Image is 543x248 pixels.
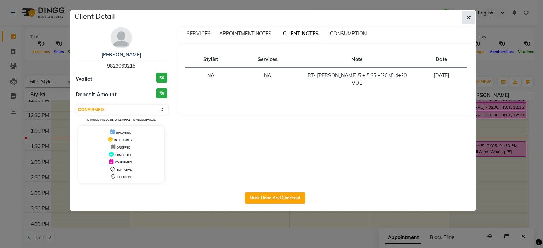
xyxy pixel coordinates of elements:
span: UPCOMING [116,131,131,134]
td: NA [237,68,299,91]
span: SERVICES [187,30,211,37]
span: CHECK-IN [117,175,131,179]
span: TENTATIVE [117,168,132,171]
td: RT- [PERSON_NAME] 5 + 5.35 +[2CM] 4+20 VOL [299,68,415,91]
img: avatar [111,27,132,48]
th: Note [299,52,415,68]
span: CONSUMPTION [330,30,367,37]
span: [DATE] [434,72,449,79]
h3: ₹0 [156,73,167,83]
h3: ₹0 [156,88,167,98]
button: Mark Done And Checkout [245,192,305,204]
td: NA [185,68,237,91]
a: [PERSON_NAME] [101,52,141,58]
span: CLIENT NOTES [280,28,321,40]
span: APPOINTMENT NOTES [219,30,271,37]
span: DROPPED [117,146,130,149]
span: 9823063215 [107,63,135,69]
span: Wallet [76,75,92,83]
th: Date [415,52,467,68]
span: CONFIRMED [115,161,132,164]
span: IN PROGRESS [114,138,133,142]
h5: Client Detail [75,11,115,22]
span: COMPLETED [115,153,132,157]
th: Services [237,52,299,68]
th: Stylist [185,52,237,68]
small: Change in status will apply to all services. [87,118,156,121]
span: Deposit Amount [76,91,117,99]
